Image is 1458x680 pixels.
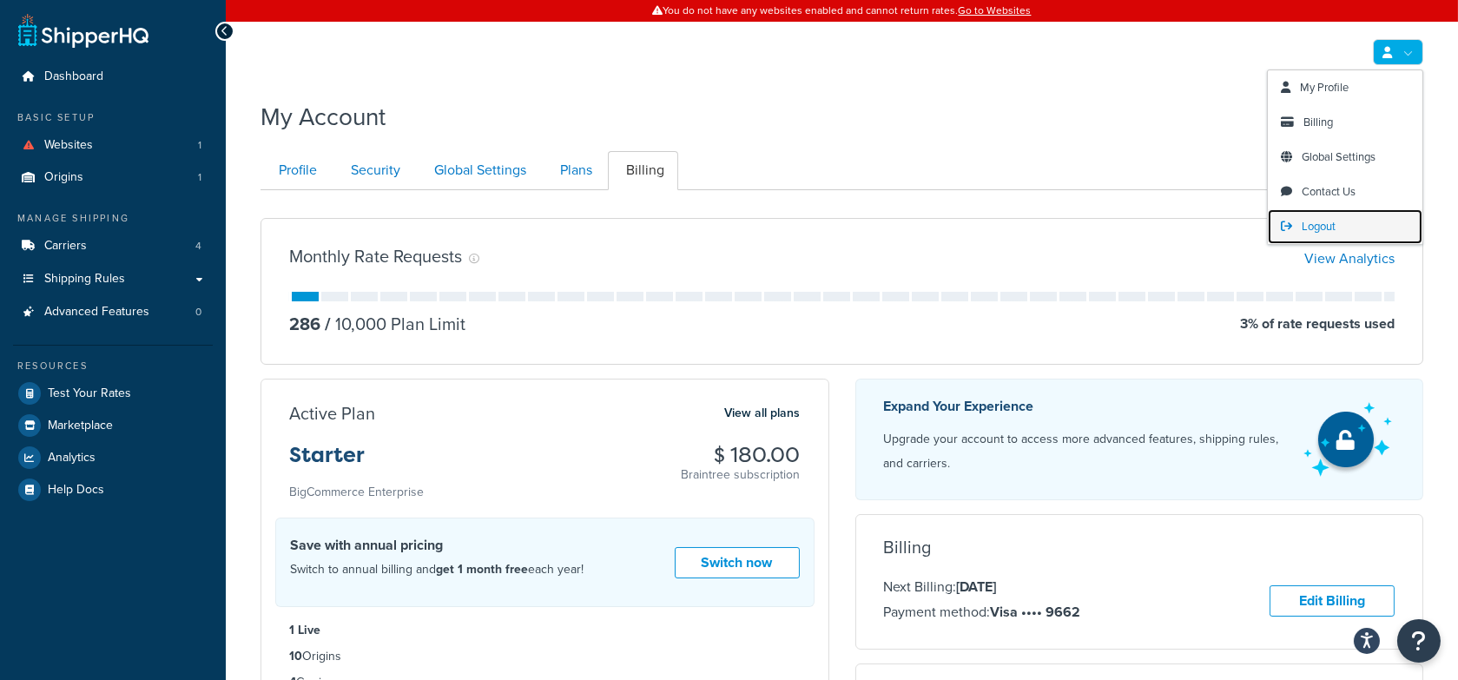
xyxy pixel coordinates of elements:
li: Carriers [13,230,213,262]
a: Switch now [675,547,800,579]
p: 10,000 Plan Limit [320,312,465,336]
strong: Visa •••• 9662 [991,602,1081,622]
a: Security [333,151,414,190]
a: View Analytics [1304,248,1395,268]
a: Billing [608,151,678,190]
a: Shipping Rules [13,263,213,295]
span: 4 [195,239,201,254]
a: Carriers 4 [13,230,213,262]
a: Global Settings [1268,140,1422,175]
p: Switch to annual billing and each year! [290,558,584,581]
p: Braintree subscription [682,466,801,484]
span: Carriers [44,239,87,254]
a: Marketplace [13,410,213,441]
a: Origins 1 [13,162,213,194]
li: Advanced Features [13,296,213,328]
span: Dashboard [44,69,103,84]
a: Test Your Rates [13,378,213,409]
a: Go to Websites [959,3,1032,18]
a: Advanced Features 0 [13,296,213,328]
a: Dashboard [13,61,213,93]
span: 0 [195,305,201,320]
span: Websites [44,138,93,153]
h1: My Account [261,100,386,134]
a: Contact Us [1268,175,1422,209]
p: Payment method: [884,601,1081,624]
span: Marketplace [48,419,113,433]
a: Websites 1 [13,129,213,162]
a: ShipperHQ Home [18,13,148,48]
a: Profile [261,151,331,190]
span: Advanced Features [44,305,149,320]
p: 3 % of rate requests used [1240,312,1395,336]
span: / [325,311,331,337]
span: 1 [198,138,201,153]
h3: Billing [884,538,932,557]
h3: $ 180.00 [682,444,801,466]
h4: Save with annual pricing [290,535,584,556]
span: Contact Us [1302,183,1356,200]
p: Expand Your Experience [884,394,1289,419]
span: Analytics [48,451,96,465]
a: Edit Billing [1270,585,1395,617]
h3: Active Plan [289,404,375,423]
span: 1 [198,170,201,185]
span: Help Docs [48,483,104,498]
li: Websites [13,129,213,162]
div: Resources [13,359,213,373]
a: Analytics [13,442,213,473]
a: Logout [1268,209,1422,244]
a: Global Settings [416,151,540,190]
h3: Monthly Rate Requests [289,247,462,266]
div: Manage Shipping [13,211,213,226]
span: Billing [1303,114,1333,130]
a: View all plans [725,402,801,425]
a: My Profile [1268,70,1422,105]
strong: get 1 month free [436,560,528,578]
span: Logout [1302,218,1336,234]
a: Billing [1268,105,1422,140]
span: Origins [44,170,83,185]
li: Origins [289,647,801,666]
span: Global Settings [1302,149,1376,165]
strong: 10 [289,647,302,665]
span: My Profile [1300,79,1349,96]
small: BigCommerce Enterprise [289,483,424,501]
button: Open Resource Center [1397,619,1441,663]
strong: [DATE] [957,577,997,597]
a: Help Docs [13,474,213,505]
li: Origins [13,162,213,194]
h3: Starter [289,444,424,480]
p: 286 [289,312,320,336]
div: Basic Setup [13,110,213,125]
p: Next Billing: [884,576,1081,598]
strong: 1 Live [289,621,320,639]
p: Upgrade your account to access more advanced features, shipping rules, and carriers. [884,427,1289,476]
a: Expand Your Experience Upgrade your account to access more advanced features, shipping rules, and... [855,379,1424,500]
a: Plans [542,151,606,190]
span: Shipping Rules [44,272,125,287]
span: Test Your Rates [48,386,131,401]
